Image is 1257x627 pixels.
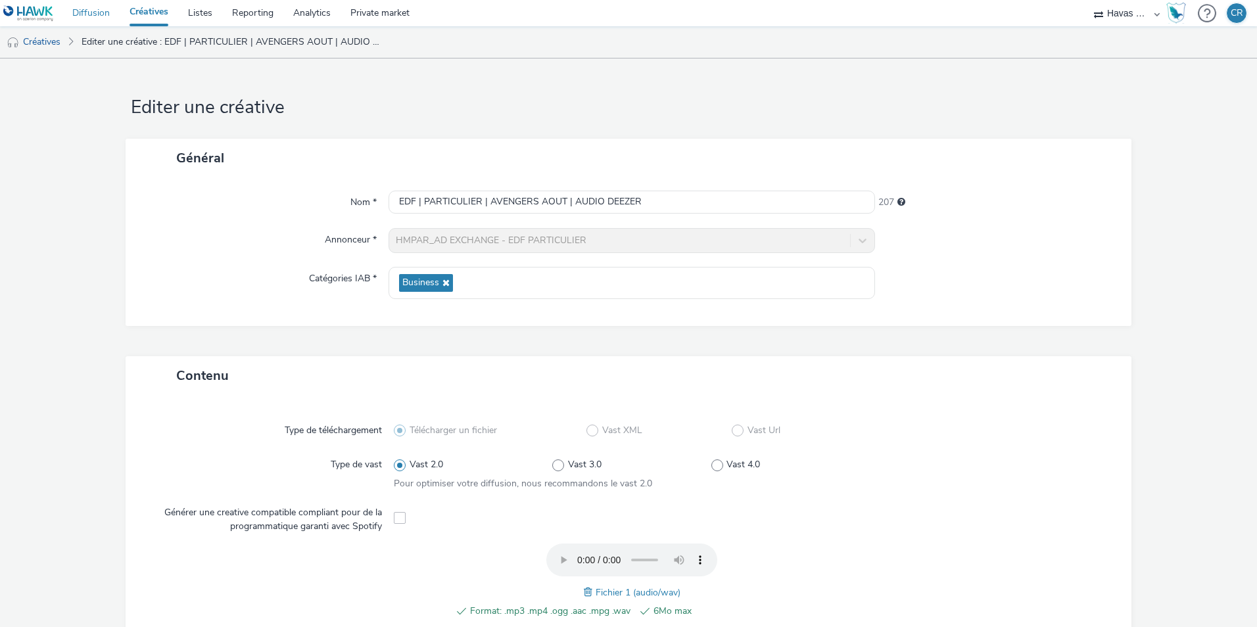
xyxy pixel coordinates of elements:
input: Nom [389,191,875,214]
img: Hawk Academy [1166,3,1186,24]
label: Nom * [345,191,382,209]
span: Télécharger un fichier [410,424,497,437]
span: Vast Url [747,424,780,437]
span: Contenu [176,367,229,384]
span: 207 [878,196,894,209]
img: undefined Logo [3,5,54,22]
span: Business [402,277,439,289]
a: Editer une créative : EDF | PARTICULIER | AVENGERS AOUT | AUDIO DEEZER [75,26,389,58]
span: Format: .mp3 .mp4 .ogg .aac .mpg .wav [470,603,630,619]
div: CR [1231,3,1243,23]
h1: Editer une créative [126,95,1131,120]
label: Type de téléchargement [279,419,387,437]
span: Vast 4.0 [726,458,760,471]
span: Vast 2.0 [410,458,443,471]
span: Fichier 1 (audio/wav) [596,586,680,599]
label: Catégories IAB * [304,267,382,285]
span: Vast XML [602,424,642,437]
span: 6Mo max [653,603,814,619]
span: Général [176,149,224,167]
span: Vast 3.0 [568,458,602,471]
img: audio [7,36,20,49]
label: Annonceur * [320,228,382,246]
label: Type de vast [325,453,387,471]
div: 255 caractères maximum [897,196,905,209]
label: Générer une creative compatible compliant pour de la programmatique garanti avec Spotify [149,501,387,533]
span: Pour optimiser votre diffusion, nous recommandons le vast 2.0 [394,477,652,490]
a: Hawk Academy [1166,3,1191,24]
